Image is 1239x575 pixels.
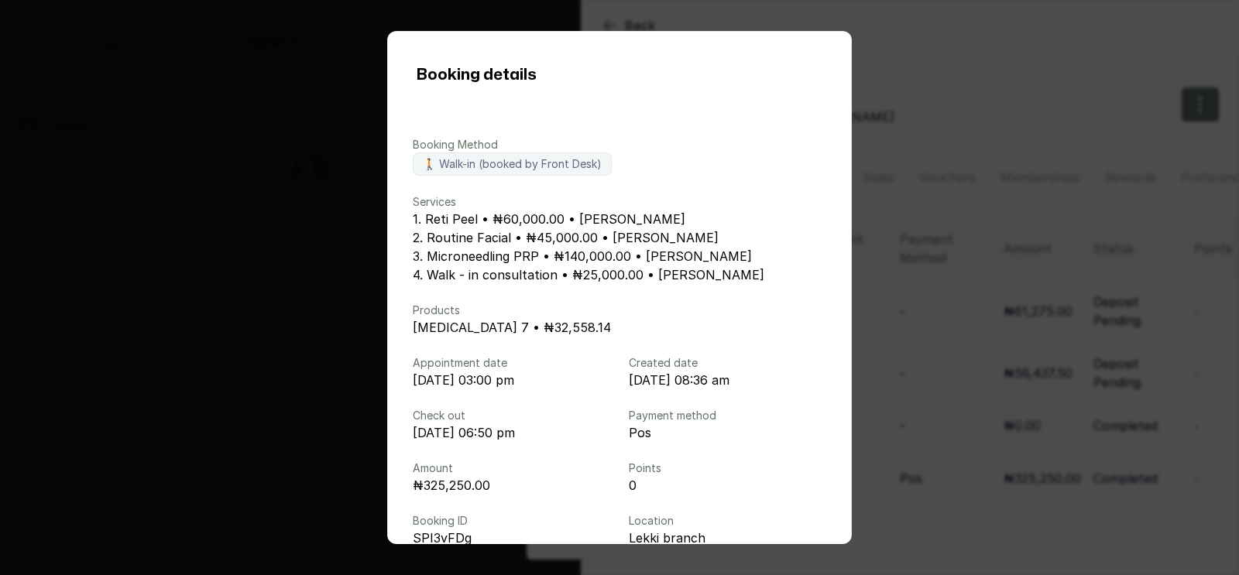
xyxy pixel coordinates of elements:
[416,63,536,87] h1: Booking details
[629,513,826,529] p: Location
[629,371,826,389] p: [DATE] 08:36 am
[629,408,826,423] p: Payment method
[413,460,610,476] p: Amount
[629,460,826,476] p: Points
[413,513,610,529] p: Booking ID
[413,210,826,228] p: 1. Reti Peel • ₦60,000.00 • [PERSON_NAME]
[413,228,826,247] p: 2. Routine Facial • ₦45,000.00 • [PERSON_NAME]
[413,194,826,210] p: Services
[413,371,610,389] p: [DATE] 03:00 pm
[629,529,826,547] p: Lekki branch
[413,318,826,337] p: [MEDICAL_DATA] 7 • ₦32,558.14
[413,265,826,284] p: 4. Walk - in consultation • ₦25,000.00 • [PERSON_NAME]
[629,355,826,371] p: Created date
[413,137,826,152] p: Booking Method
[413,303,826,318] p: Products
[413,423,610,442] p: [DATE] 06:50 pm
[413,476,610,495] p: ₦325,250.00
[629,423,826,442] p: Pos
[413,529,610,547] p: SPI3vFDg
[629,476,826,495] p: 0
[413,247,826,265] p: 3. Microneedling PRP • ₦140,000.00 • [PERSON_NAME]
[413,152,612,176] label: 🚶 Walk-in (booked by Front Desk)
[413,355,610,371] p: Appointment date
[413,408,610,423] p: Check out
